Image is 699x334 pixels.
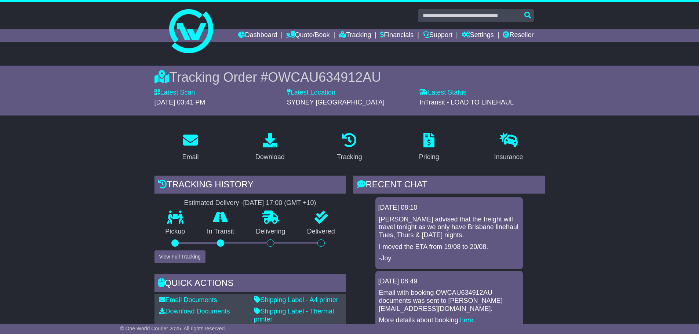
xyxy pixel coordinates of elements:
[154,274,346,294] div: Quick Actions
[339,29,371,42] a: Tracking
[489,130,528,165] a: Insurance
[296,228,346,236] p: Delivered
[245,228,296,236] p: Delivering
[268,70,381,85] span: OWCAU634912AU
[423,29,452,42] a: Support
[379,216,519,239] p: [PERSON_NAME] advised that the freight will travel tonight as we only have Brisbane linehaul Tues...
[177,130,203,165] a: Email
[287,89,335,97] label: Latest Location
[154,89,195,97] label: Latest Scan
[154,199,346,207] div: Estimated Delivery -
[337,152,362,162] div: Tracking
[494,152,523,162] div: Insurance
[353,176,545,195] div: RECENT CHAT
[419,152,439,162] div: Pricing
[196,228,245,236] p: In Transit
[379,289,519,313] p: Email with booking OWCAU634912AU documents was sent to [PERSON_NAME][EMAIL_ADDRESS][DOMAIN_NAME].
[255,152,285,162] div: Download
[286,29,330,42] a: Quote/Book
[379,243,519,251] p: I moved the ETA from 19/08 to 20/08.
[254,296,338,304] a: Shipping Label - A4 printer
[120,326,226,331] span: © One World Courier 2025. All rights reserved.
[419,89,466,97] label: Latest Status
[380,29,414,42] a: Financials
[243,199,316,207] div: [DATE] 17:00 (GMT +10)
[378,204,520,212] div: [DATE] 08:10
[154,250,205,263] button: View Full Tracking
[379,254,519,263] p: -Joy
[287,99,385,106] span: SYDNEY [GEOGRAPHIC_DATA]
[251,130,290,165] a: Download
[378,278,520,286] div: [DATE] 08:49
[154,228,196,236] p: Pickup
[154,69,545,85] div: Tracking Order #
[460,316,473,324] a: here
[182,152,199,162] div: Email
[154,176,346,195] div: Tracking history
[159,308,230,315] a: Download Documents
[154,99,205,106] span: [DATE] 03:41 PM
[332,130,367,165] a: Tracking
[503,29,534,42] a: Reseller
[462,29,494,42] a: Settings
[238,29,277,42] a: Dashboard
[379,316,519,324] p: More details about booking: .
[414,130,444,165] a: Pricing
[254,308,334,323] a: Shipping Label - Thermal printer
[419,99,514,106] span: InTransit - LOAD TO LINEHAUL
[159,296,217,304] a: Email Documents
